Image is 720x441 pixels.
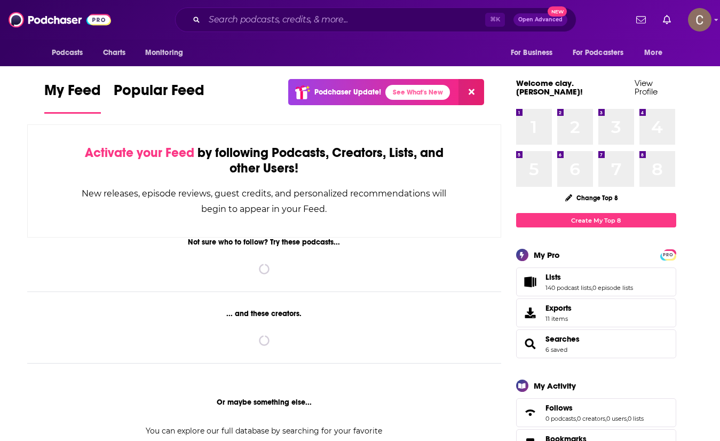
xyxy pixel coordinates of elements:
[27,398,502,407] div: Or maybe something else...
[688,8,711,31] img: User Profile
[503,43,566,63] button: open menu
[606,415,627,422] a: 0 users
[516,329,676,358] span: Searches
[534,381,576,391] div: My Activity
[545,272,561,282] span: Lists
[114,81,204,106] span: Popular Feed
[545,415,576,422] a: 0 podcasts
[559,191,625,204] button: Change Top 8
[81,145,448,176] div: by following Podcasts, Creators, Lists, and other Users!
[659,11,675,29] a: Show notifications dropdown
[520,336,541,351] a: Searches
[85,145,194,161] span: Activate your Feed
[688,8,711,31] span: Logged in as clay.bolton
[545,346,567,353] a: 6 saved
[516,213,676,227] a: Create My Top 8
[573,45,624,60] span: For Podcasters
[96,43,132,63] a: Charts
[175,7,576,32] div: Search podcasts, credits, & more...
[27,238,502,247] div: Not sure who to follow? Try these podcasts...
[44,81,101,114] a: My Feed
[516,267,676,296] span: Lists
[605,415,606,422] span: ,
[44,43,97,63] button: open menu
[577,415,605,422] a: 0 creators
[632,11,650,29] a: Show notifications dropdown
[204,11,485,28] input: Search podcasts, credits, & more...
[44,81,101,106] span: My Feed
[662,250,675,258] a: PRO
[516,78,583,97] a: Welcome clay.[PERSON_NAME]!
[545,303,572,313] span: Exports
[520,405,541,420] a: Follows
[138,43,197,63] button: open menu
[545,403,573,413] span: Follows
[688,8,711,31] button: Show profile menu
[314,88,381,97] p: Podchaser Update!
[637,43,676,63] button: open menu
[545,272,633,282] a: Lists
[662,251,675,259] span: PRO
[545,334,580,344] a: Searches
[635,78,658,97] a: View Profile
[511,45,553,60] span: For Business
[518,17,563,22] span: Open Advanced
[545,284,591,292] a: 140 podcast lists
[145,45,183,60] span: Monitoring
[52,45,83,60] span: Podcasts
[576,415,577,422] span: ,
[644,45,662,60] span: More
[592,284,633,292] a: 0 episode lists
[9,10,111,30] img: Podchaser - Follow, Share and Rate Podcasts
[81,186,448,217] div: New releases, episode reviews, guest credits, and personalized recommendations will begin to appe...
[545,315,572,322] span: 11 items
[548,6,567,17] span: New
[513,13,567,26] button: Open AdvancedNew
[385,85,450,100] a: See What's New
[566,43,639,63] button: open menu
[516,398,676,427] span: Follows
[628,415,644,422] a: 0 lists
[516,298,676,327] a: Exports
[591,284,592,292] span: ,
[627,415,628,422] span: ,
[520,274,541,289] a: Lists
[534,250,560,260] div: My Pro
[103,45,126,60] span: Charts
[27,309,502,318] div: ... and these creators.
[520,305,541,320] span: Exports
[114,81,204,114] a: Popular Feed
[545,403,644,413] a: Follows
[485,13,505,27] span: ⌘ K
